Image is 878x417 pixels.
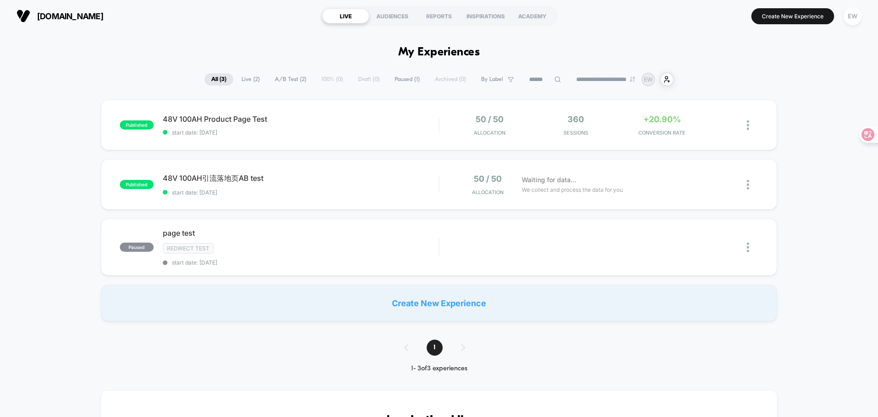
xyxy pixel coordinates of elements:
button: Create New Experience [751,8,834,24]
span: 50 / 50 [476,114,503,124]
span: CONVERSION RATE [621,130,703,136]
span: +20.90% [643,114,681,124]
span: Waiting for data... [522,175,576,185]
span: 48V 100AH Product Page Test [163,114,439,124]
span: All ( 3 ) [204,73,233,86]
img: close [747,243,749,252]
div: ACADEMY [509,9,556,23]
button: [DOMAIN_NAME] [14,9,106,23]
span: 360 [567,114,584,124]
span: Allocation [472,189,503,195]
span: Sessions [535,130,617,136]
span: We collect and process the data for you [522,185,623,194]
span: 50 / 50 [474,174,502,184]
div: Create New Experience [101,285,777,321]
div: REPORTS [416,9,462,23]
span: start date: [DATE] [163,189,439,196]
span: 1 [427,340,443,356]
img: end [630,76,635,82]
span: A/B Test ( 2 ) [268,73,313,86]
span: [DOMAIN_NAME] [37,11,103,21]
span: Redirect Test [163,243,214,254]
div: EW [844,7,862,25]
div: 1 - 3 of 3 experiences [395,365,483,373]
button: EW [841,7,864,26]
img: close [747,120,749,130]
span: By Label [481,76,503,83]
img: Visually logo [16,9,30,23]
img: close [747,180,749,190]
h1: My Experiences [398,46,480,59]
p: EW [644,76,653,83]
span: published [120,120,154,130]
span: Live ( 2 ) [235,73,267,86]
span: start date: [DATE] [163,259,439,266]
div: LIVE [322,9,369,23]
span: Allocation [474,130,505,136]
span: start date: [DATE] [163,129,439,136]
span: Paused ( 1 ) [388,73,427,86]
span: published [120,180,154,189]
span: 48V 100AH引流落地页AB test [163,173,439,184]
span: paused [120,243,154,252]
div: AUDIENCES [369,9,416,23]
div: INSPIRATIONS [462,9,509,23]
span: page test [163,228,439,238]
